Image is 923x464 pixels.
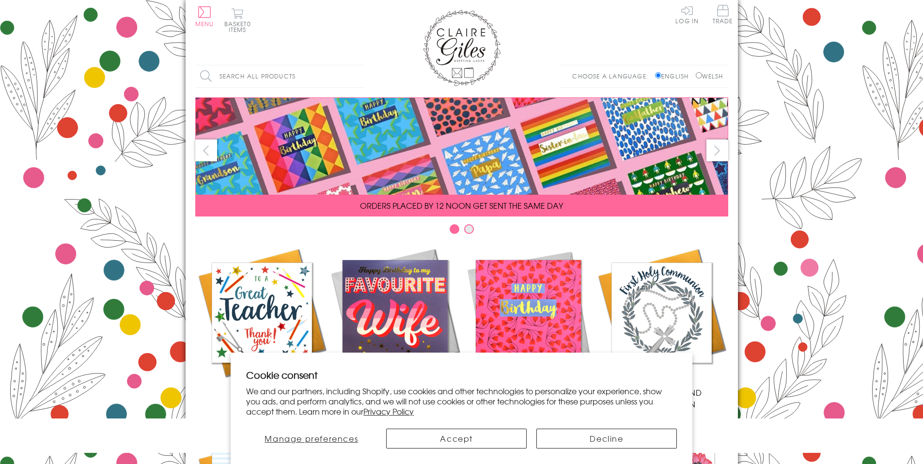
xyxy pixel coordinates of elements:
[195,6,214,27] button: Menu
[195,65,365,87] input: Search all products
[462,246,595,398] a: Birthdays
[195,139,217,161] button: prev
[423,10,501,86] img: Claire Giles Greetings Cards
[246,368,677,382] h2: Cookie consent
[536,429,677,449] button: Decline
[246,386,677,416] p: We and our partners, including Shopify, use cookies and other technologies to personalize your ex...
[713,5,733,26] a: Trade
[464,224,474,234] button: Carousel Page 2
[706,139,728,161] button: next
[696,72,723,80] label: Welsh
[355,65,365,87] input: Search
[696,72,702,78] input: Welsh
[713,5,733,24] span: Trade
[265,433,358,444] span: Manage preferences
[655,72,661,78] input: English
[595,246,728,410] a: Communion and Confirmation
[246,429,376,449] button: Manage preferences
[195,246,329,398] a: Academic
[360,200,563,211] span: ORDERS PLACED BY 12 NOON GET SENT THE SAME DAY
[224,8,251,32] button: Basket0 items
[386,429,527,449] button: Accept
[195,19,214,28] span: Menu
[229,19,251,34] span: 0 items
[450,224,459,234] button: Carousel Page 1 (Current Slide)
[675,5,699,24] a: Log In
[329,246,462,398] a: New Releases
[363,405,414,417] a: Privacy Policy
[572,72,653,80] p: Choose a language:
[655,72,693,80] label: English
[195,224,728,239] div: Carousel Pagination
